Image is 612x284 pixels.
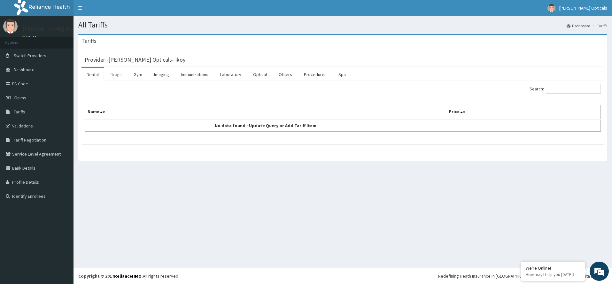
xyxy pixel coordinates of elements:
[105,68,127,81] a: Drugs
[299,68,332,81] a: Procedures
[81,38,97,44] h3: Tariffs
[74,268,612,284] footer: All rights reserved.
[22,26,86,32] p: [PERSON_NAME] Opticals
[14,95,26,101] span: Claims
[274,68,297,81] a: Others
[14,137,46,143] span: Tariff Negotiation
[85,57,187,63] h3: Provider - [PERSON_NAME] Opticals- Ikoyi
[78,273,143,279] strong: Copyright © 2017 .
[14,67,35,73] span: Dashboard
[14,53,46,58] span: Switch Providers
[248,68,272,81] a: Optical
[567,23,590,28] a: Dashboard
[591,23,607,28] li: Tariffs
[215,68,246,81] a: Laboratory
[547,4,555,12] img: User Image
[526,265,580,271] div: We're Online!
[546,84,601,94] input: Search:
[176,68,213,81] a: Immunizations
[128,68,147,81] a: Gym
[81,68,104,81] a: Dental
[3,19,18,34] img: User Image
[559,5,607,11] span: [PERSON_NAME] Opticals
[333,68,351,81] a: Spa
[446,105,600,120] th: Price
[85,105,446,120] th: Name
[85,119,446,132] td: No data found - Update Query or Add Tariff Item
[526,272,580,277] p: How may I help you today?
[114,273,142,279] a: RelianceHMO
[149,68,174,81] a: Imaging
[438,273,607,279] div: Redefining Heath Insurance in [GEOGRAPHIC_DATA] using Telemedicine and Data Science!
[22,35,38,39] a: Online
[14,109,25,115] span: Tariffs
[530,84,601,94] label: Search:
[78,21,607,29] h1: All Tariffs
